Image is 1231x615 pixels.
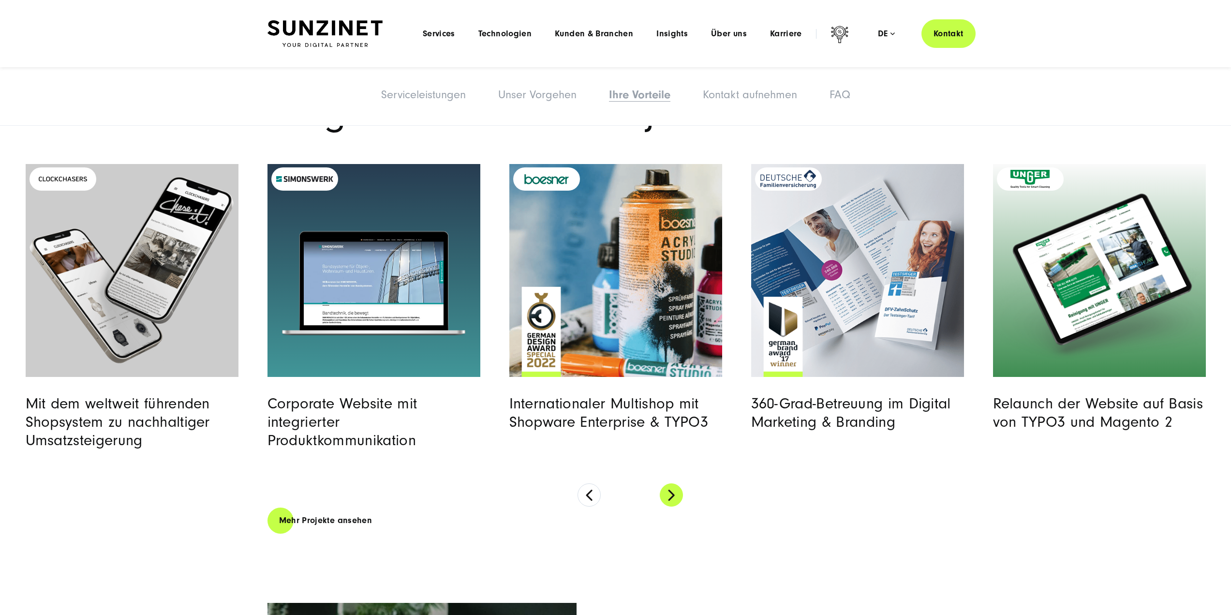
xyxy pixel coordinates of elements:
[522,172,571,186] img: logo_boesner 2
[267,395,417,449] a: Corporate Website mit integrierter Produktkommunikation
[267,164,480,377] a: Read full post: SIMONSWERK | Website Relaunch | SUNZINET
[760,170,816,188] img: logo_DFV
[993,164,1206,377] a: Read full post: Unger | Website Relaunch | SUNZINET
[39,177,87,181] img: Logo_CLOCKCHASERS
[993,164,1206,377] img: ipad-mask.png
[830,88,850,101] a: FAQ
[509,395,709,431] a: Internationaler Multishop mit Shopware Enterprise & TYPO3
[26,395,210,449] a: Mit dem weltweit führenden Shopsystem zu nachhaltiger Umsatzsteigerung
[703,88,797,101] a: Kontakt aufnehmen
[711,29,747,39] a: Über uns
[498,88,577,101] a: Unser Vorgehen
[751,164,964,377] a: Read full post: DFV | Digitale Transformation | SUNZINET
[278,224,470,343] img: placeholder-macbook.png
[770,29,802,39] a: Karriere
[26,164,238,377] a: Read full post: CLOCKCHASERS | Shopify-Onlineshop | SUNZINET
[609,88,670,101] a: Ihre Vorteile
[267,93,964,130] h2: Einige unserer SEO-Projekte
[423,29,455,39] a: Services
[656,29,688,39] a: Insights
[276,176,333,182] img: logo_simonswerk
[267,507,384,534] a: Mehr Projekte ansehen
[878,29,895,39] div: de
[381,88,466,101] a: Serviceleistungen
[267,20,383,47] img: SUNZINET Full Service Digital Agentur
[555,29,633,39] a: Kunden & Branchen
[751,395,951,431] a: 360-Grad-Betreuung im Digital Marketing & Branding
[993,395,1203,431] a: Relaunch der Website auf Basis von TYPO3 und Magento 2
[1010,170,1049,188] img: unger-germany-gmbh-logo
[509,164,722,377] a: Read full post: Boesner | Internationaler Multishop Relaunch | SUNZINET
[478,29,532,39] a: Technologien
[921,19,976,48] a: Kontakt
